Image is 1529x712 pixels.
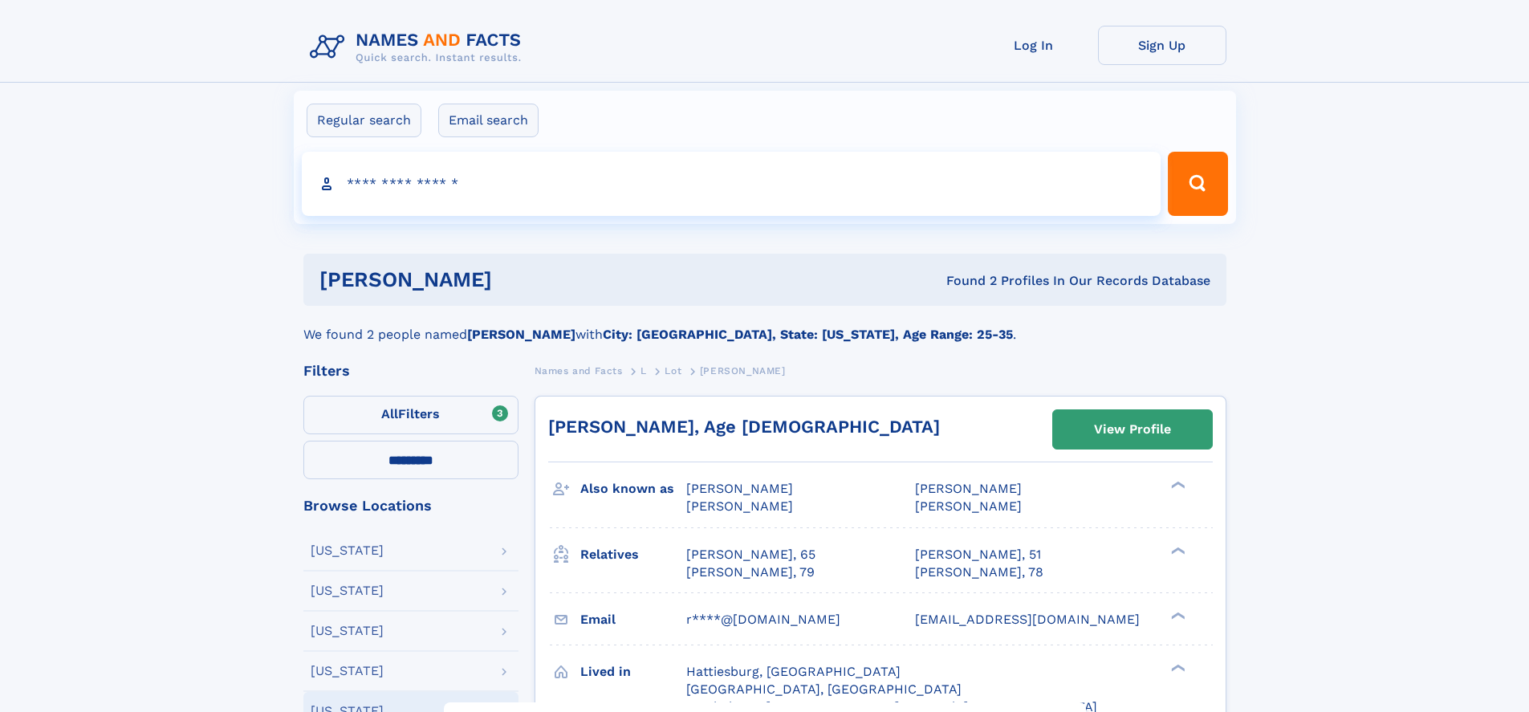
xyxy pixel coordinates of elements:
[1053,410,1212,449] a: View Profile
[719,272,1210,290] div: Found 2 Profiles In Our Records Database
[580,541,686,568] h3: Relatives
[915,498,1022,514] span: [PERSON_NAME]
[307,104,421,137] label: Regular search
[303,364,518,378] div: Filters
[686,481,793,496] span: [PERSON_NAME]
[467,327,575,342] b: [PERSON_NAME]
[915,546,1041,563] a: [PERSON_NAME], 51
[580,475,686,502] h3: Also known as
[1094,411,1171,448] div: View Profile
[381,406,398,421] span: All
[700,365,786,376] span: [PERSON_NAME]
[686,546,815,563] a: [PERSON_NAME], 65
[665,365,681,376] span: Lot
[1167,662,1186,673] div: ❯
[915,481,1022,496] span: [PERSON_NAME]
[665,360,681,380] a: Lot
[311,544,384,557] div: [US_STATE]
[311,665,384,677] div: [US_STATE]
[311,584,384,597] div: [US_STATE]
[640,360,647,380] a: L
[640,365,647,376] span: L
[603,327,1013,342] b: City: [GEOGRAPHIC_DATA], State: [US_STATE], Age Range: 25-35
[303,306,1226,344] div: We found 2 people named with .
[311,625,384,637] div: [US_STATE]
[686,681,962,697] span: [GEOGRAPHIC_DATA], [GEOGRAPHIC_DATA]
[535,360,623,380] a: Names and Facts
[1168,152,1227,216] button: Search Button
[1167,545,1186,555] div: ❯
[319,270,719,290] h1: [PERSON_NAME]
[580,658,686,686] h3: Lived in
[686,563,815,581] a: [PERSON_NAME], 79
[1167,480,1186,490] div: ❯
[915,563,1043,581] a: [PERSON_NAME], 78
[686,664,901,679] span: Hattiesburg, [GEOGRAPHIC_DATA]
[1167,610,1186,620] div: ❯
[303,498,518,513] div: Browse Locations
[303,396,518,434] label: Filters
[915,612,1140,627] span: [EMAIL_ADDRESS][DOMAIN_NAME]
[438,104,539,137] label: Email search
[686,498,793,514] span: [PERSON_NAME]
[1098,26,1226,65] a: Sign Up
[548,417,940,437] a: [PERSON_NAME], Age [DEMOGRAPHIC_DATA]
[580,606,686,633] h3: Email
[302,152,1161,216] input: search input
[970,26,1098,65] a: Log In
[303,26,535,69] img: Logo Names and Facts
